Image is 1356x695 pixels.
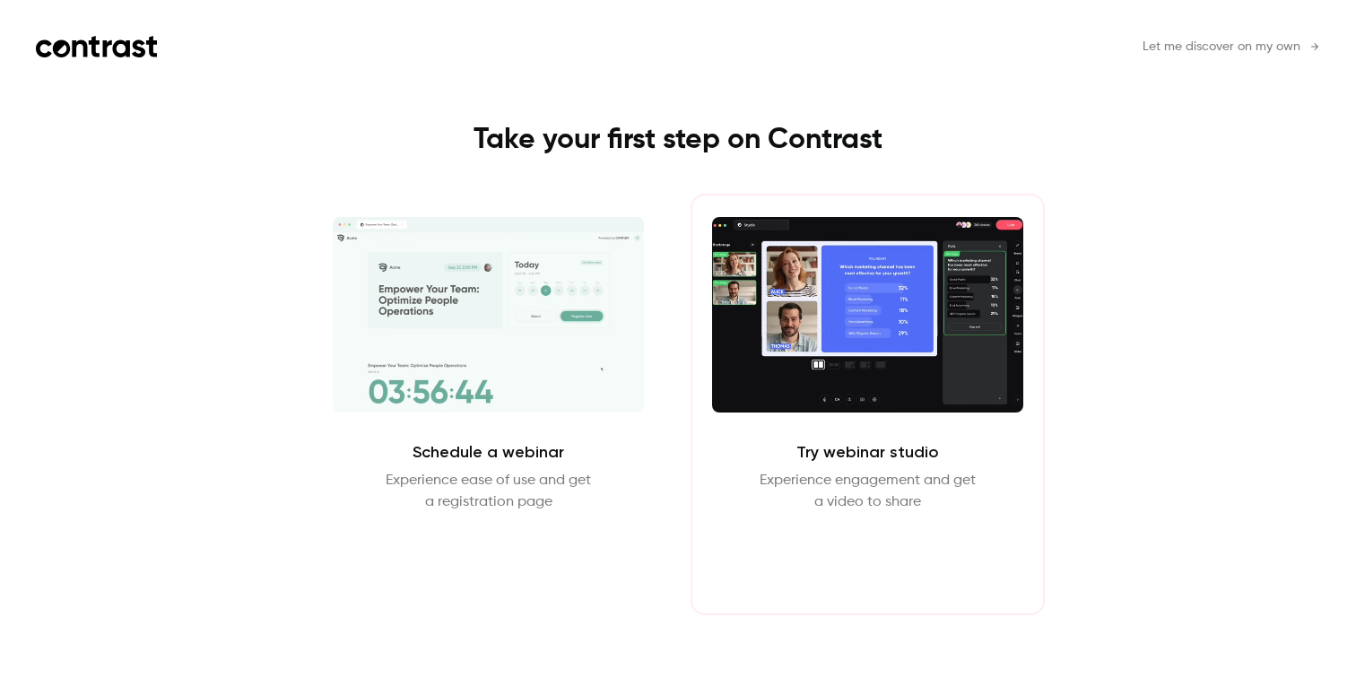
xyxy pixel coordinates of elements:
h2: Try webinar studio [796,441,939,463]
h2: Schedule a webinar [413,441,564,463]
p: Experience engagement and get a video to share [760,470,976,513]
h1: Take your first step on Contrast [275,122,1081,158]
p: Experience ease of use and get a registration page [386,470,591,513]
button: Enter Studio [810,534,926,578]
span: Let me discover on my own [1143,38,1300,56]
